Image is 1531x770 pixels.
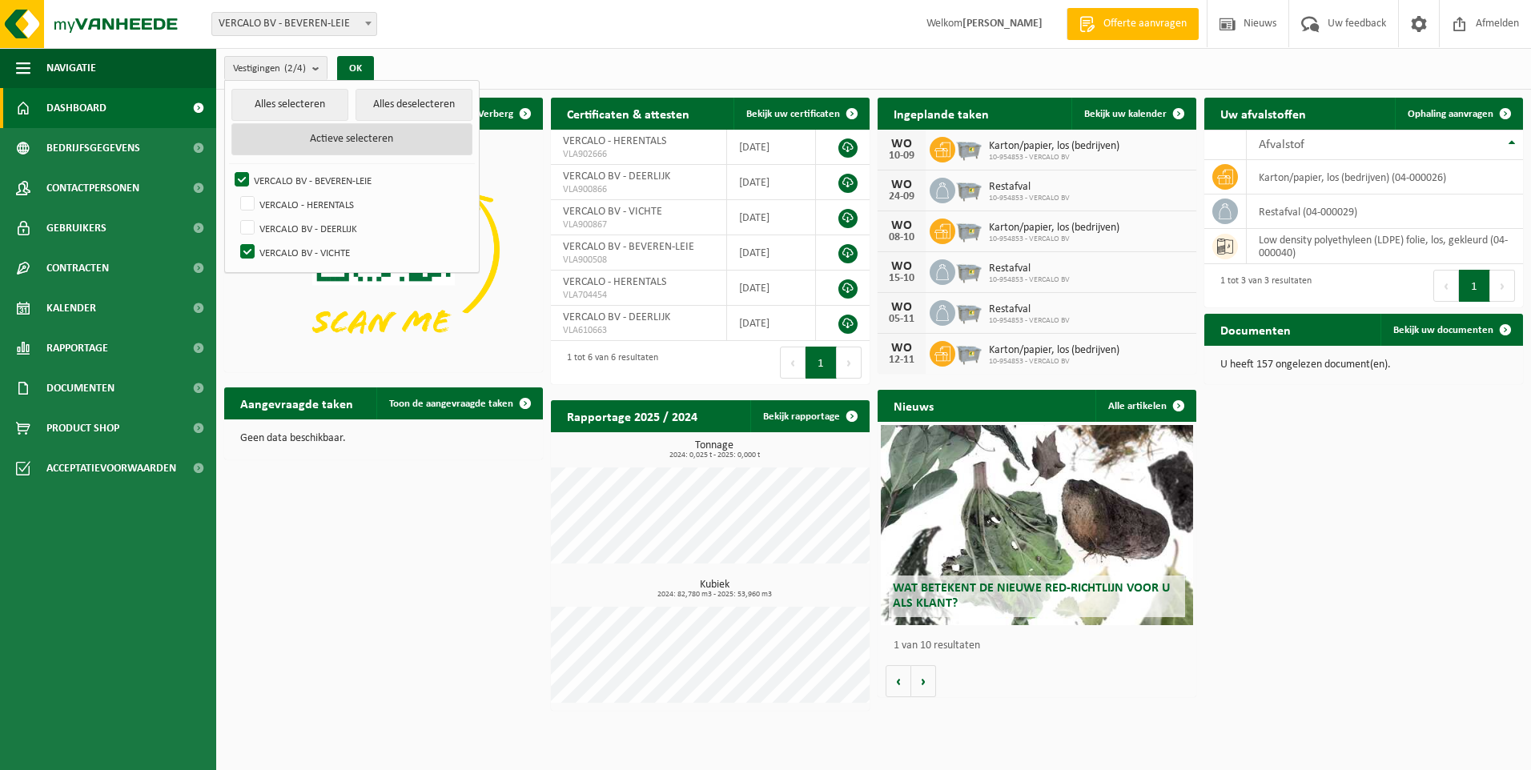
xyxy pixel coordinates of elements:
span: VLA900508 [563,254,714,267]
div: WO [886,301,918,314]
div: WO [886,260,918,273]
span: VLA610663 [563,324,714,337]
span: VERCALO BV - DEERLIJK [563,170,670,182]
div: WO [886,178,918,191]
div: 15-10 [886,273,918,284]
span: VLA900866 [563,183,714,196]
img: WB-2500-GAL-GY-01 [955,175,982,203]
span: Acceptatievoorwaarden [46,448,176,488]
span: VLA704454 [563,289,714,302]
div: WO [886,138,918,150]
span: 2024: 0,025 t - 2025: 0,000 t [559,451,870,459]
td: [DATE] [727,200,815,235]
span: VLA902666 [563,148,714,161]
button: Alles deselecteren [356,89,472,121]
span: VERCALO BV - VICHTE [563,206,662,218]
div: WO [886,342,918,355]
td: restafval (04-000029) [1247,195,1523,229]
span: 10-954853 - VERCALO BV [989,316,1070,326]
td: [DATE] [727,235,815,271]
img: WB-2500-GAL-GY-01 [955,339,982,366]
td: [DATE] [727,165,815,200]
button: Vorige [886,665,911,697]
span: Toon de aangevraagde taken [389,399,513,409]
span: Restafval [989,303,1070,316]
p: 1 van 10 resultaten [894,640,1188,652]
img: WB-2500-GAL-GY-01 [955,134,982,162]
div: 24-09 [886,191,918,203]
a: Offerte aanvragen [1067,8,1199,40]
span: Verberg [478,109,513,119]
span: VERCALO BV - BEVEREN-LEIE [212,13,376,35]
td: [DATE] [727,271,815,306]
h2: Uw afvalstoffen [1204,98,1322,129]
button: Next [1490,270,1515,302]
span: 10-954853 - VERCALO BV [989,275,1070,285]
div: WO [886,219,918,232]
span: 2024: 82,780 m3 - 2025: 53,960 m3 [559,591,870,599]
span: Restafval [989,181,1070,194]
div: 10-09 [886,150,918,162]
h2: Ingeplande taken [878,98,1005,129]
span: VERCALO BV - BEVEREN-LEIE [211,12,377,36]
button: Volgende [911,665,936,697]
span: Documenten [46,368,115,408]
img: WB-2500-GAL-GY-01 [955,298,982,325]
span: Rapportage [46,328,108,368]
span: VLA900867 [563,219,714,231]
span: Offerte aanvragen [1099,16,1191,32]
span: Bekijk uw certificaten [746,109,840,119]
a: Bekijk uw kalender [1071,98,1195,130]
a: Bekijk rapportage [750,400,868,432]
span: Restafval [989,263,1070,275]
span: VERCALO BV - DEERLIJK [563,311,670,323]
button: Vestigingen(2/4) [224,56,327,80]
span: VERCALO - HERENTALS [563,135,666,147]
span: Karton/papier, los (bedrijven) [989,222,1119,235]
a: Bekijk uw certificaten [733,98,868,130]
span: Ophaling aanvragen [1408,109,1493,119]
span: Contactpersonen [46,168,139,208]
td: [DATE] [727,130,815,165]
span: Gebruikers [46,208,106,248]
p: Geen data beschikbaar. [240,433,527,444]
p: U heeft 157 ongelezen document(en). [1220,359,1507,371]
button: Verberg [465,98,541,130]
a: Ophaling aanvragen [1395,98,1521,130]
h2: Certificaten & attesten [551,98,705,129]
strong: [PERSON_NAME] [962,18,1043,30]
img: WB-2500-GAL-GY-01 [955,216,982,243]
span: Karton/papier, los (bedrijven) [989,344,1119,357]
span: 10-954853 - VERCALO BV [989,153,1119,162]
span: Product Shop [46,408,119,448]
td: low density polyethyleen (LDPE) folie, los, gekleurd (04-000040) [1247,229,1523,264]
h2: Aangevraagde taken [224,387,369,419]
button: OK [337,56,374,82]
a: Bekijk uw documenten [1380,314,1521,346]
label: VERCALO - HERENTALS [237,192,472,216]
button: Actieve selecteren [231,123,472,155]
span: Vestigingen [233,57,306,81]
span: Bekijk uw documenten [1393,325,1493,335]
button: Alles selecteren [231,89,348,121]
a: Wat betekent de nieuwe RED-richtlijn voor u als klant? [881,425,1193,625]
div: 08-10 [886,232,918,243]
label: VERCALO BV - BEVEREN-LEIE [231,168,472,192]
span: 10-954853 - VERCALO BV [989,194,1070,203]
label: VERCALO BV - DEERLIJK [237,216,472,240]
h2: Nieuws [878,390,950,421]
div: 12-11 [886,355,918,366]
img: WB-2500-GAL-GY-01 [955,257,982,284]
button: Previous [1433,270,1459,302]
div: 1 tot 6 van 6 resultaten [559,345,658,380]
span: Karton/papier, los (bedrijven) [989,140,1119,153]
div: 1 tot 3 van 3 resultaten [1212,268,1312,303]
span: Afvalstof [1259,138,1304,151]
a: Toon de aangevraagde taken [376,387,541,419]
span: VERCALO BV - BEVEREN-LEIE [563,241,694,253]
span: Contracten [46,248,109,288]
button: Previous [780,347,806,379]
td: [DATE] [727,306,815,341]
span: Kalender [46,288,96,328]
count: (2/4) [284,63,306,74]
